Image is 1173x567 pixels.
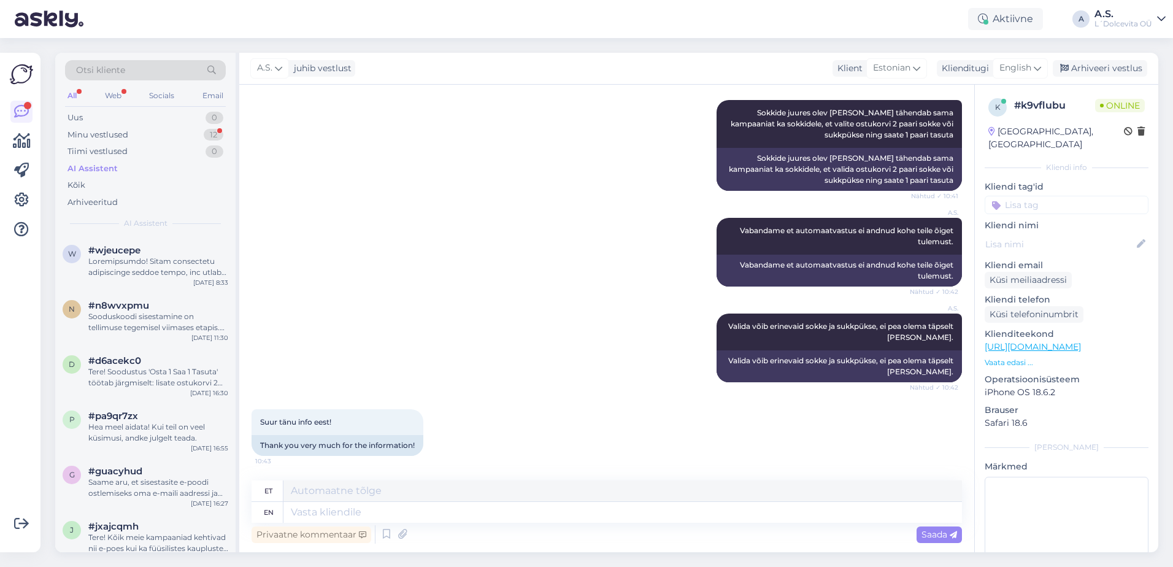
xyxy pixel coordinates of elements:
span: n [69,304,75,314]
p: Kliendi tag'id [985,180,1148,193]
p: Märkmed [985,460,1148,473]
span: #d6acekc0 [88,355,141,366]
span: #n8wvxpmu [88,300,149,311]
img: Askly Logo [10,63,33,86]
div: [PERSON_NAME] [985,442,1148,453]
span: d [69,360,75,369]
div: Klient [833,62,863,75]
a: A.S.L´Dolcevita OÜ [1094,9,1166,29]
div: Küsi meiliaadressi [985,272,1072,288]
span: A.S. [912,208,958,217]
span: Nähtud ✓ 10:42 [910,287,958,296]
span: #pa9qr7zx [88,411,138,422]
div: Email [200,88,226,104]
span: Otsi kliente [76,64,125,77]
div: Privaatne kommentaar [252,526,371,543]
div: Uus [67,112,83,124]
div: Tere! Kõik meie kampaaniad kehtivad nii e-poes kui ka füüsilistes kauplustes kohapeal. Kui kampaa... [88,532,228,554]
span: w [68,249,76,258]
span: Online [1095,99,1145,112]
p: iPhone OS 18.6.2 [985,386,1148,399]
span: Nähtud ✓ 10:41 [911,191,958,201]
p: Safari 18.6 [985,417,1148,430]
span: Sokkide juures olev [PERSON_NAME] tähendab sama kampaaniat ka sokkidele, et valite ostukorvi 2 pa... [731,108,955,139]
div: Arhiveeri vestlus [1053,60,1147,77]
div: A [1072,10,1090,28]
div: Arhiveeritud [67,196,118,209]
div: Kliendi info [985,162,1148,173]
div: Tiimi vestlused [67,145,128,158]
span: Suur tänu info eest! [260,417,331,426]
span: g [69,470,75,479]
div: 0 [206,112,223,124]
span: Estonian [873,61,910,75]
div: Web [102,88,124,104]
div: et [264,480,272,501]
div: # k9vflubu [1014,98,1095,113]
div: Hea meel aidata! Kui teil on veel küsimusi, andke julgelt teada. [88,422,228,444]
div: Küsi telefoninumbrit [985,306,1083,323]
p: Klienditeekond [985,328,1148,341]
div: Valida võib erinevaid sokke ja sukkpükse, ei pea olema täpselt [PERSON_NAME]. [717,350,962,382]
p: Kliendi email [985,259,1148,272]
div: [DATE] 16:27 [191,499,228,508]
span: AI Assistent [124,218,167,229]
div: AI Assistent [67,163,118,175]
div: A.S. [1094,9,1152,19]
span: Vabandame et automaatvastus ei andnud kohe teile õiget tulemust. [740,226,955,246]
div: 0 [206,145,223,158]
div: Sooduskoodi sisestamine on tellimuse tegemisel viimases etapis. [PERSON_NAME] [PERSON_NAME] tarne... [88,311,228,333]
div: [DATE] 16:30 [190,388,228,398]
div: L´Dolcevita OÜ [1094,19,1152,29]
p: Brauser [985,404,1148,417]
div: Vabandame et automaatvastus ei andnud kohe teile õiget tulemust. [717,255,962,287]
div: Tere! Soodustus 'Osta 1 Saa 1 Tasuta' töötab järgmiselt: lisate ostukorvi 2 paari rinnahoidjaid j... [88,366,228,388]
div: 12 [204,129,223,141]
div: [GEOGRAPHIC_DATA], [GEOGRAPHIC_DATA] [988,125,1124,151]
span: English [999,61,1031,75]
span: k [995,102,1001,112]
div: Kõik [67,179,85,191]
span: Saada [921,529,957,540]
span: #guacyhud [88,466,142,477]
div: Aktiivne [968,8,1043,30]
span: #wjeucepe [88,245,140,256]
span: j [70,525,74,534]
span: Valida võib erinevaid sokke ja sukkpükse, ei pea olema täpselt [PERSON_NAME]. [728,322,955,342]
div: [DATE] 16:55 [191,444,228,453]
div: [DATE] 11:30 [191,333,228,342]
p: Kliendi nimi [985,219,1148,232]
span: A.S. [257,61,272,75]
a: [URL][DOMAIN_NAME] [985,341,1081,352]
span: Nähtud ✓ 10:42 [910,383,958,392]
span: 10:43 [255,457,301,466]
div: Sokkide juures olev [PERSON_NAME] tähendab sama kampaaniat ka sokkidele, et valida ostukorvi 2 pa... [717,148,962,191]
p: Operatsioonisüsteem [985,373,1148,386]
span: A.S. [912,304,958,313]
div: Thank you very much for the information! [252,435,423,456]
div: juhib vestlust [289,62,352,75]
div: Saame aru, et sisestasite e-poodi ostlemiseks oma e-maili aadressi ja parooli. [PERSON_NAME] eeln... [88,477,228,499]
span: #jxajcqmh [88,521,139,532]
div: Klienditugi [937,62,989,75]
input: Lisa tag [985,196,1148,214]
input: Lisa nimi [985,237,1134,251]
div: Loremipsumdo! Sitam consectetu adipiscinge seddoe tempo, inc utlab-etdo!0. mag: Al enimadmini ven... [88,256,228,278]
p: Vaata edasi ... [985,357,1148,368]
div: Socials [147,88,177,104]
div: [DATE] 8:33 [193,278,228,287]
p: Kliendi telefon [985,293,1148,306]
div: All [65,88,79,104]
span: p [69,415,75,424]
div: Minu vestlused [67,129,128,141]
div: en [264,502,274,523]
